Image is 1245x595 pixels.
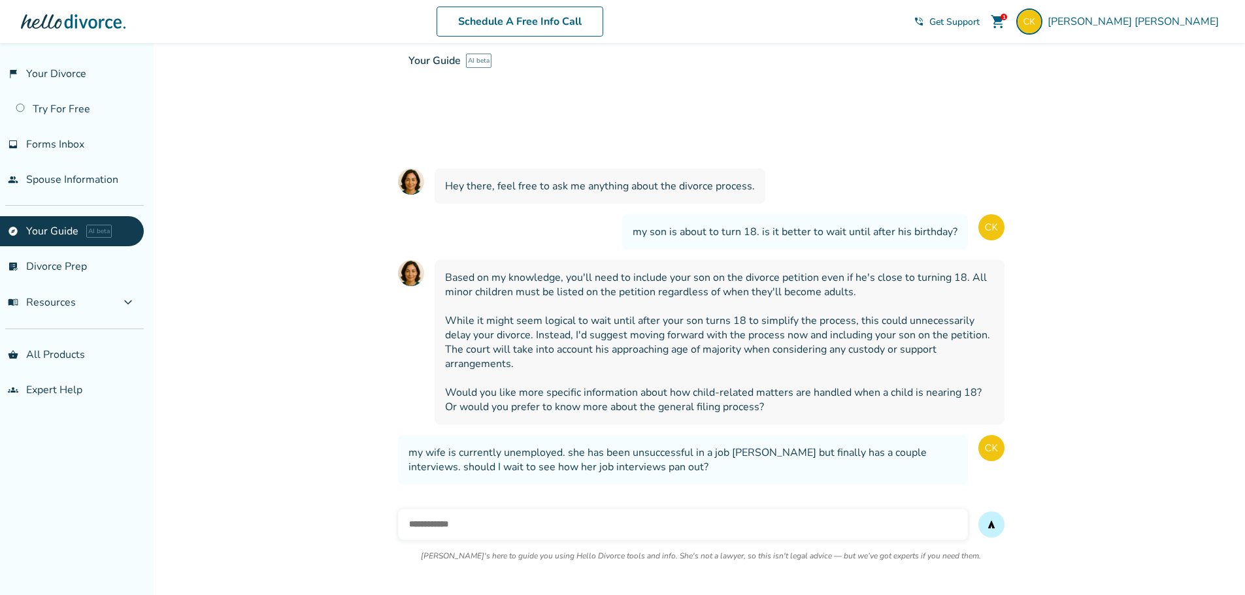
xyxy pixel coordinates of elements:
span: Based on my knowledge, you'll need to include your son on the divorce petition even if he's close... [445,270,994,414]
span: AI beta [86,225,112,238]
span: AI beta [466,54,491,68]
span: Your Guide [408,54,461,68]
span: list_alt_check [8,261,18,272]
span: menu_book [8,297,18,308]
span: phone_in_talk [914,16,924,27]
span: expand_more [120,295,136,310]
img: AI Assistant [398,260,424,286]
button: send [978,511,1004,538]
span: groups [8,385,18,395]
span: send [986,519,997,530]
span: explore [8,226,18,236]
a: Schedule A Free Info Call [437,7,603,37]
p: [PERSON_NAME]'s here to guide you using Hello Divorce tools and info. She's not a lawyer, so this... [421,551,981,561]
span: Resources [8,295,76,310]
img: User [978,435,1004,461]
div: 1 [1001,14,1007,20]
img: carl@grayopsconsulting.com [1016,8,1042,35]
span: people [8,174,18,185]
span: Get Support [929,16,980,28]
img: User [978,214,1004,240]
a: phone_in_talkGet Support [914,16,980,28]
img: AI Assistant [398,169,424,195]
span: [PERSON_NAME] [PERSON_NAME] [1048,14,1224,29]
iframe: Chat Widget [1180,532,1245,595]
span: shopping_cart [990,14,1006,29]
span: inbox [8,139,18,150]
span: shopping_basket [8,349,18,360]
span: flag_2 [8,69,18,79]
span: my wife is currently unemployed. she has been unsuccessful in a job [PERSON_NAME] but finally has... [408,445,957,474]
span: Hey there, feel free to ask me anything about the divorce process. [445,179,755,193]
span: my son is about to turn 18. is it better to wait until after his birthday? [633,225,957,239]
span: Forms Inbox [26,137,84,152]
